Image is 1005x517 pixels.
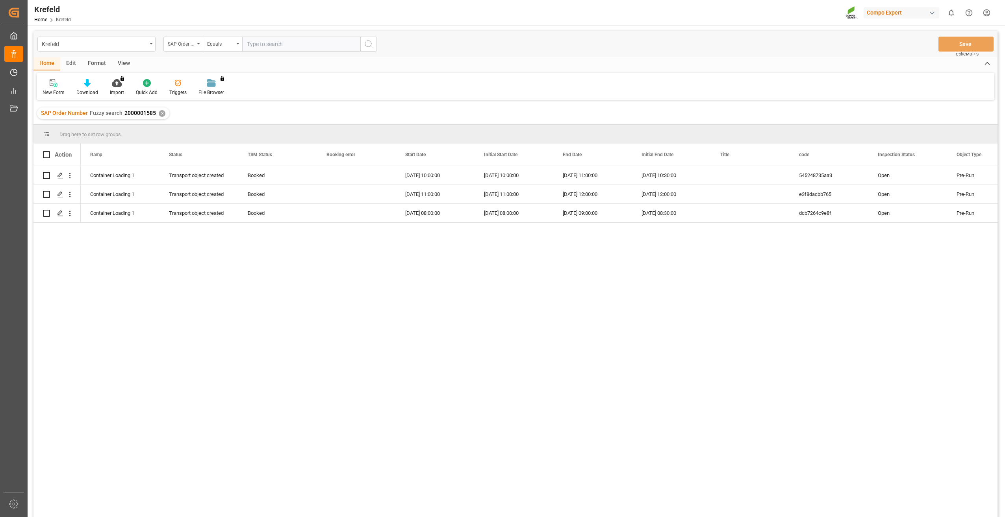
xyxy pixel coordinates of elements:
[942,4,960,22] button: show 0 new notifications
[799,152,809,157] span: code
[76,89,98,96] div: Download
[475,185,553,203] div: [DATE] 11:00:00
[846,6,858,20] img: Screenshot%202023-09-29%20at%2010.02.21.png_1712312052.png
[163,37,203,52] button: open menu
[37,37,156,52] button: open menu
[34,4,71,15] div: Krefeld
[59,131,121,137] span: Drag here to set row groups
[33,166,81,185] div: Press SPACE to select this row.
[159,110,165,117] div: ✕
[169,185,229,203] div: Transport object created
[790,204,868,222] div: dcb7264c9e8f
[248,185,308,203] div: Booked
[33,204,81,223] div: Press SPACE to select this row.
[43,89,65,96] div: New Form
[878,204,938,222] div: Open
[878,152,915,157] span: Inspection Status
[475,204,553,222] div: [DATE] 08:00:00
[957,152,981,157] span: Object Type
[207,39,234,48] div: Equals
[169,152,182,157] span: Status
[112,57,136,70] div: View
[563,152,582,157] span: End Date
[632,166,711,185] div: [DATE] 10:30:00
[90,166,150,185] div: Container Loading 1
[396,204,475,222] div: [DATE] 08:00:00
[90,204,150,222] div: Container Loading 1
[553,204,632,222] div: [DATE] 09:00:00
[248,204,308,222] div: Booked
[553,166,632,185] div: [DATE] 11:00:00
[960,4,978,22] button: Help Center
[396,166,475,185] div: [DATE] 10:00:00
[124,110,156,116] span: 2000001585
[42,39,147,48] div: Krefeld
[33,185,81,204] div: Press SPACE to select this row.
[169,204,229,222] div: Transport object created
[878,185,938,203] div: Open
[41,110,88,116] span: SAP Order Number
[484,152,517,157] span: Initial Start Date
[360,37,377,52] button: search button
[864,7,939,18] div: Compo Expert
[475,166,553,185] div: [DATE] 10:00:00
[169,89,187,96] div: Triggers
[790,166,868,185] div: 545248735aa3
[169,166,229,185] div: Transport object created
[168,39,195,48] div: SAP Order Number
[864,5,942,20] button: Compo Expert
[720,152,729,157] span: Title
[82,57,112,70] div: Format
[136,89,158,96] div: Quick Add
[34,17,47,22] a: Home
[90,152,102,157] span: Ramp
[60,57,82,70] div: Edit
[956,51,979,57] span: Ctrl/CMD + S
[790,185,868,203] div: e3f8dacbb765
[405,152,426,157] span: Start Date
[248,166,308,185] div: Booked
[248,152,272,157] span: TSM Status
[203,37,242,52] button: open menu
[242,37,360,52] input: Type to search
[642,152,673,157] span: Initial End Date
[33,57,60,70] div: Home
[938,37,994,52] button: Save
[553,185,632,203] div: [DATE] 12:00:00
[326,152,355,157] span: Booking error
[396,185,475,203] div: [DATE] 11:00:00
[632,204,711,222] div: [DATE] 08:30:00
[878,166,938,185] div: Open
[90,110,122,116] span: Fuzzy search
[55,151,72,158] div: Action
[632,185,711,203] div: [DATE] 12:00:00
[90,185,150,203] div: Container Loading 1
